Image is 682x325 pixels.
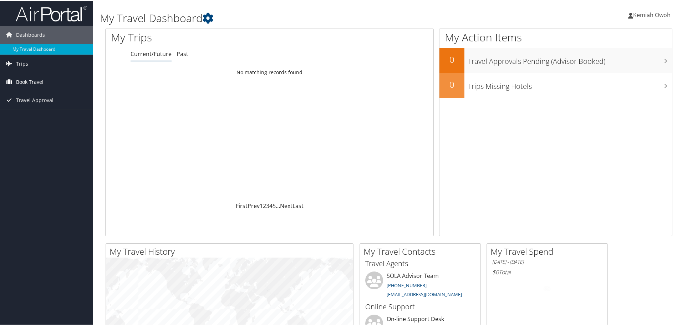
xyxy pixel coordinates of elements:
[387,281,427,288] a: [PHONE_NUMBER]
[363,245,480,257] h2: My Travel Contacts
[276,201,280,209] span: …
[177,49,188,57] a: Past
[16,72,44,90] span: Book Travel
[16,25,45,43] span: Dashboards
[492,268,602,275] h6: Total
[544,286,550,290] tspan: 0%
[263,201,266,209] a: 2
[628,4,678,25] a: Kemiah Owoh
[16,5,87,21] img: airportal-logo.png
[490,245,607,257] h2: My Travel Spend
[269,201,273,209] a: 4
[439,78,464,90] h2: 0
[292,201,304,209] a: Last
[16,91,54,108] span: Travel Approval
[468,52,672,66] h3: Travel Approvals Pending (Advisor Booked)
[362,271,479,300] li: SOLA Advisor Team
[439,29,672,44] h1: My Action Items
[236,201,248,209] a: First
[110,245,353,257] h2: My Travel History
[492,268,499,275] span: $0
[439,47,672,72] a: 0Travel Approvals Pending (Advisor Booked)
[248,201,260,209] a: Prev
[633,10,671,18] span: Kemiah Owoh
[106,65,433,78] td: No matching records found
[273,201,276,209] a: 5
[111,29,291,44] h1: My Trips
[365,301,475,311] h3: Online Support
[260,201,263,209] a: 1
[100,10,485,25] h1: My Travel Dashboard
[387,290,462,297] a: [EMAIL_ADDRESS][DOMAIN_NAME]
[365,258,475,268] h3: Travel Agents
[131,49,172,57] a: Current/Future
[16,54,28,72] span: Trips
[280,201,292,209] a: Next
[439,53,464,65] h2: 0
[439,72,672,97] a: 0Trips Missing Hotels
[492,258,602,265] h6: [DATE] - [DATE]
[468,77,672,91] h3: Trips Missing Hotels
[266,201,269,209] a: 3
